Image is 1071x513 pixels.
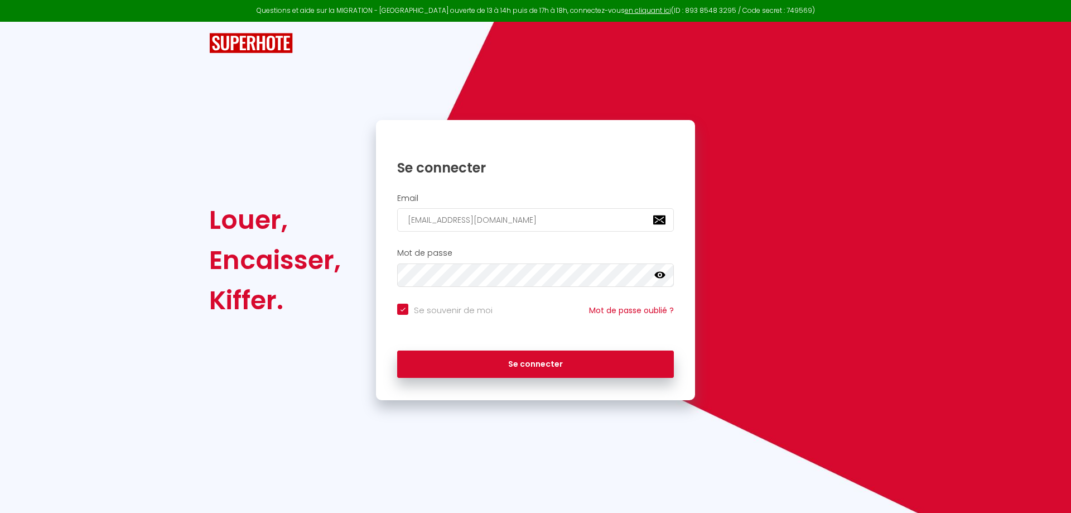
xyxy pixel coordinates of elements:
h2: Email [397,194,674,203]
div: Kiffer. [209,280,341,320]
h1: Se connecter [397,159,674,176]
div: Encaisser, [209,240,341,280]
div: Louer, [209,200,341,240]
input: Ton Email [397,208,674,232]
h2: Mot de passe [397,248,674,258]
a: Mot de passe oublié ? [589,305,674,316]
button: Se connecter [397,351,674,378]
a: en cliquant ici [625,6,671,15]
img: SuperHote logo [209,33,293,54]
